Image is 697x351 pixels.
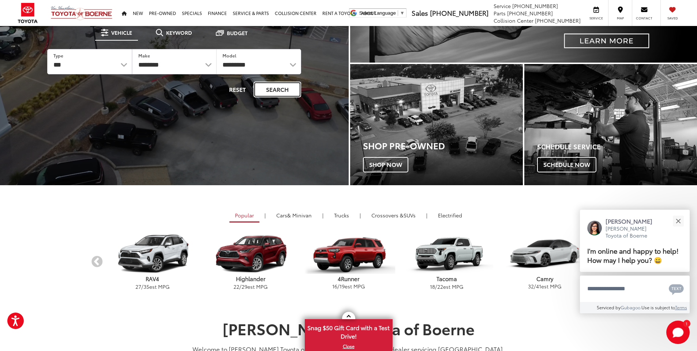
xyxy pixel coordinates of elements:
p: RAV4 [104,275,202,283]
img: Toyota 4Runner [302,234,395,274]
img: Toyota Highlander [204,234,297,274]
li: | [321,212,325,219]
span: [PHONE_NUMBER] [512,2,558,10]
span: Use is subject to [641,304,675,310]
span: Serviced by [597,304,621,310]
span: 22 [233,283,239,290]
a: Cars [271,209,317,221]
span: Map [612,16,628,20]
li: | [263,212,267,219]
span: Sales [412,8,428,18]
span: 16 [332,283,337,290]
a: Select Language​ [359,10,405,16]
span: & Minivan [287,212,312,219]
a: Shop Pre-Owned Shop Now [350,64,523,185]
p: [PERSON_NAME] [606,217,660,225]
span: Parts [494,10,506,17]
h1: [PERSON_NAME] Toyota of Boerne [179,320,519,337]
textarea: Type your message [580,276,690,302]
p: / est MPG [496,283,594,290]
span: 41 [536,283,541,290]
h3: Shop Pre-Owned [363,141,523,150]
a: Terms [675,304,687,310]
p: / est MPG [104,283,202,290]
button: Chat with SMS [667,280,686,297]
span: 29 [241,283,247,290]
span: 1 [686,322,687,325]
span: 19 [340,283,345,290]
span: Saved [664,16,681,20]
li: | [358,212,363,219]
span: 35 [143,283,149,290]
p: 4Runner [300,275,398,283]
a: Popular [229,209,259,223]
aside: carousel [91,228,607,296]
a: Schedule Service Schedule Now [524,64,697,185]
span: Service [588,16,604,20]
h4: Schedule Service [537,143,697,150]
span: Schedule Now [537,157,596,172]
div: Close[PERSON_NAME][PERSON_NAME] Toyota of BoerneI'm online and happy to help! How may I help you?... [580,210,690,313]
span: Contact [636,16,652,20]
label: Type [53,52,63,59]
p: [PERSON_NAME] Toyota of Boerne [606,225,660,239]
label: Make [138,52,150,59]
span: Vehicle [111,30,132,35]
span: ▼ [400,10,405,16]
img: Toyota Camry [498,234,591,274]
a: SUVs [366,209,421,221]
button: Search [254,82,301,97]
div: Toyota [524,64,697,185]
li: | [424,212,429,219]
span: Budget [227,30,248,36]
p: / est MPG [398,283,496,290]
span: Shop Now [363,157,408,172]
span: Collision Center [494,17,533,24]
p: / est MPG [300,283,398,290]
span: 22 [437,283,443,290]
img: Toyota Tacoma [400,234,493,274]
span: Service [494,2,511,10]
span: Keyword [166,30,192,35]
span: I'm online and happy to help! How may I help you? 😀 [587,246,679,265]
span: Crossovers & [371,212,404,219]
button: Toggle Chat Window [666,321,690,344]
a: Trucks [329,209,355,221]
span: Select Language [359,10,396,16]
button: Previous [91,255,104,268]
span: [PHONE_NUMBER] [535,17,581,24]
label: Model [222,52,236,59]
span: [PHONE_NUMBER] [507,10,553,17]
span: Snag $50 Gift Card with a Test Drive! [306,320,392,342]
button: Reset [223,82,252,97]
div: Toyota [350,64,523,185]
p: Camry [496,275,594,283]
a: Gubagoo. [621,304,641,310]
button: Close [670,213,686,229]
p: Highlander [202,275,300,283]
span: 18 [430,283,435,290]
img: Vic Vaughan Toyota of Boerne [50,5,113,20]
img: Toyota RAV4 [106,234,199,274]
span: [PHONE_NUMBER] [430,8,488,18]
svg: Text [669,283,684,295]
p: / est MPG [202,283,300,290]
a: Electrified [432,209,468,221]
svg: Start Chat [666,321,690,344]
span: 27 [135,283,141,290]
p: Tacoma [398,275,496,283]
span: 32 [528,283,534,290]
